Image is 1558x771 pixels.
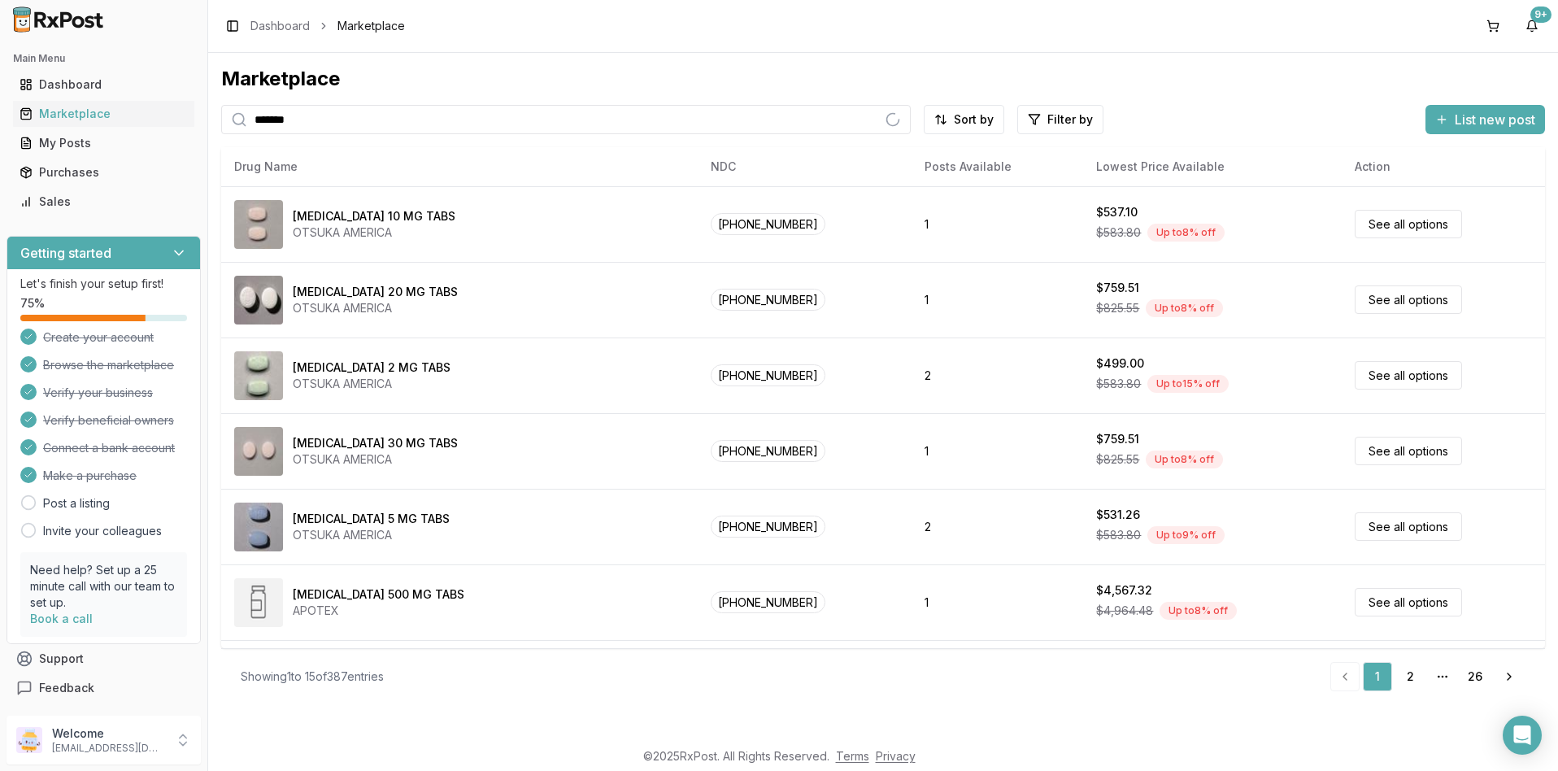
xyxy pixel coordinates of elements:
[43,468,137,484] span: Make a purchase
[711,289,825,311] span: [PHONE_NUMBER]
[52,742,165,755] p: [EMAIL_ADDRESS][DOMAIN_NAME]
[836,749,869,763] a: Terms
[1530,7,1551,23] div: 9+
[234,578,283,627] img: Abiraterone Acetate 500 MG TABS
[711,591,825,613] span: [PHONE_NUMBER]
[711,516,825,538] span: [PHONE_NUMBER]
[337,18,405,34] span: Marketplace
[221,66,1545,92] div: Marketplace
[912,640,1083,716] td: 2
[1460,662,1490,691] a: 26
[293,435,458,451] div: [MEDICAL_DATA] 30 MG TABS
[1096,582,1152,599] div: $4,567.32
[1083,147,1342,186] th: Lowest Price Available
[1363,662,1392,691] a: 1
[7,189,201,215] button: Sales
[293,451,458,468] div: OTSUKA AMERICA
[1355,210,1462,238] a: See all options
[876,749,916,763] a: Privacy
[912,489,1083,564] td: 2
[1017,105,1103,134] button: Filter by
[20,164,188,181] div: Purchases
[43,329,154,346] span: Create your account
[293,208,455,224] div: [MEDICAL_DATA] 10 MG TABS
[1425,105,1545,134] button: List new post
[1146,451,1223,468] div: Up to 8 % off
[1047,111,1093,128] span: Filter by
[43,495,110,512] a: Post a listing
[912,564,1083,640] td: 1
[1096,280,1139,296] div: $759.51
[912,186,1083,262] td: 1
[13,70,194,99] a: Dashboard
[1425,113,1545,129] a: List new post
[1096,355,1144,372] div: $499.00
[1355,285,1462,314] a: See all options
[20,295,45,311] span: 75 %
[20,276,187,292] p: Let's finish your setup first!
[7,130,201,156] button: My Posts
[1503,716,1542,755] div: Open Intercom Messenger
[293,586,464,603] div: [MEDICAL_DATA] 500 MG TABS
[912,147,1083,186] th: Posts Available
[293,284,458,300] div: [MEDICAL_DATA] 20 MG TABS
[20,243,111,263] h3: Getting started
[1147,224,1225,242] div: Up to 8 % off
[1493,662,1525,691] a: Go to next page
[293,527,450,543] div: OTSUKA AMERICA
[20,106,188,122] div: Marketplace
[1160,602,1237,620] div: Up to 8 % off
[43,385,153,401] span: Verify your business
[293,300,458,316] div: OTSUKA AMERICA
[1096,451,1139,468] span: $825.55
[293,224,455,241] div: OTSUKA AMERICA
[293,359,450,376] div: [MEDICAL_DATA] 2 MG TABS
[1096,300,1139,316] span: $825.55
[7,72,201,98] button: Dashboard
[52,725,165,742] p: Welcome
[954,111,994,128] span: Sort by
[13,158,194,187] a: Purchases
[13,99,194,128] a: Marketplace
[1096,527,1141,543] span: $583.80
[7,101,201,127] button: Marketplace
[250,18,405,34] nav: breadcrumb
[30,562,177,611] p: Need help? Set up a 25 minute call with our team to set up.
[924,105,1004,134] button: Sort by
[1096,431,1139,447] div: $759.51
[1355,361,1462,390] a: See all options
[1342,147,1545,186] th: Action
[1096,204,1138,220] div: $537.10
[711,364,825,386] span: [PHONE_NUMBER]
[1395,662,1425,691] a: 2
[13,187,194,216] a: Sales
[1096,603,1153,619] span: $4,964.48
[234,503,283,551] img: Abilify 5 MG TABS
[293,603,464,619] div: APOTEX
[234,351,283,400] img: Abilify 2 MG TABS
[711,440,825,462] span: [PHONE_NUMBER]
[250,18,310,34] a: Dashboard
[1096,376,1141,392] span: $583.80
[43,440,175,456] span: Connect a bank account
[1355,512,1462,541] a: See all options
[7,7,111,33] img: RxPost Logo
[16,727,42,753] img: User avatar
[43,357,174,373] span: Browse the marketplace
[221,147,698,186] th: Drug Name
[1096,224,1141,241] span: $583.80
[13,52,194,65] h2: Main Menu
[20,76,188,93] div: Dashboard
[241,669,384,685] div: Showing 1 to 15 of 387 entries
[7,159,201,185] button: Purchases
[234,200,283,249] img: Abilify 10 MG TABS
[1355,437,1462,465] a: See all options
[1455,110,1535,129] span: List new post
[1147,375,1229,393] div: Up to 15 % off
[1147,526,1225,544] div: Up to 9 % off
[43,523,162,539] a: Invite your colleagues
[7,644,201,673] button: Support
[1330,662,1525,691] nav: pagination
[1096,507,1140,523] div: $531.26
[13,128,194,158] a: My Posts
